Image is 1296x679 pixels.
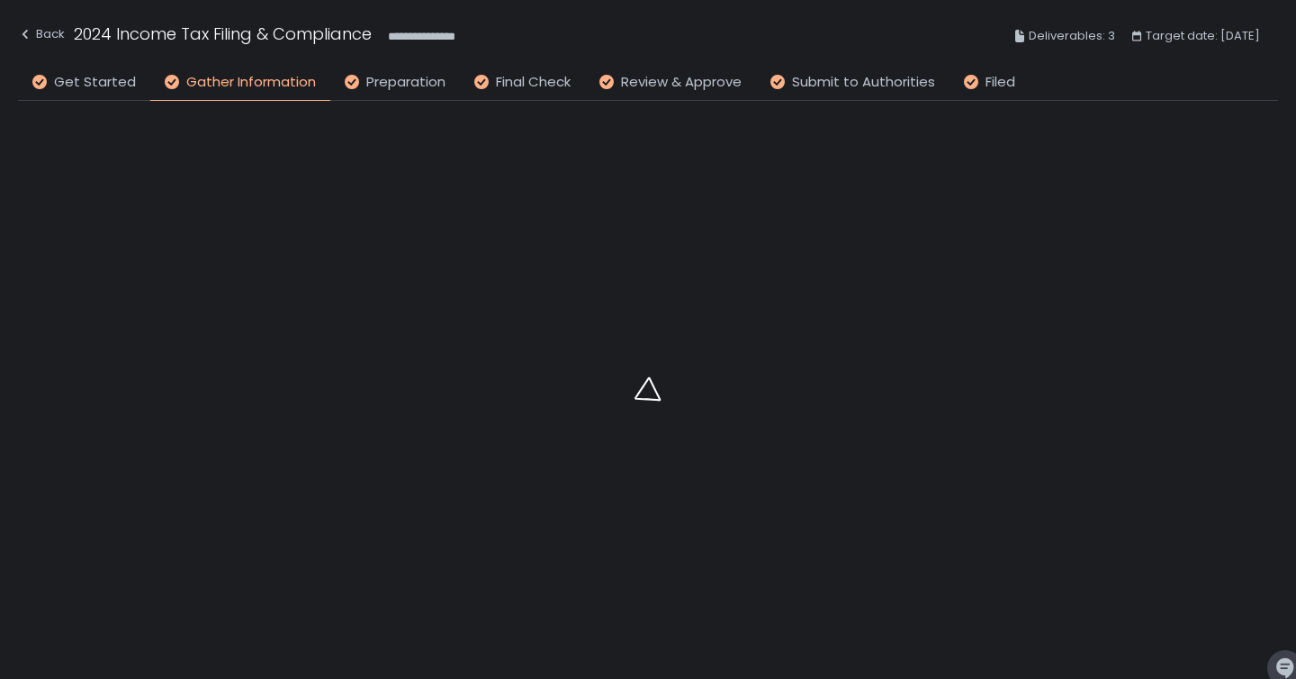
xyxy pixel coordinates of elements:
[366,72,445,93] span: Preparation
[18,23,65,45] div: Back
[792,72,935,93] span: Submit to Authorities
[54,72,136,93] span: Get Started
[985,72,1015,93] span: Filed
[74,22,372,46] h1: 2024 Income Tax Filing & Compliance
[621,72,742,93] span: Review & Approve
[18,22,65,51] button: Back
[1146,25,1260,47] span: Target date: [DATE]
[186,72,316,93] span: Gather Information
[1029,25,1115,47] span: Deliverables: 3
[496,72,571,93] span: Final Check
